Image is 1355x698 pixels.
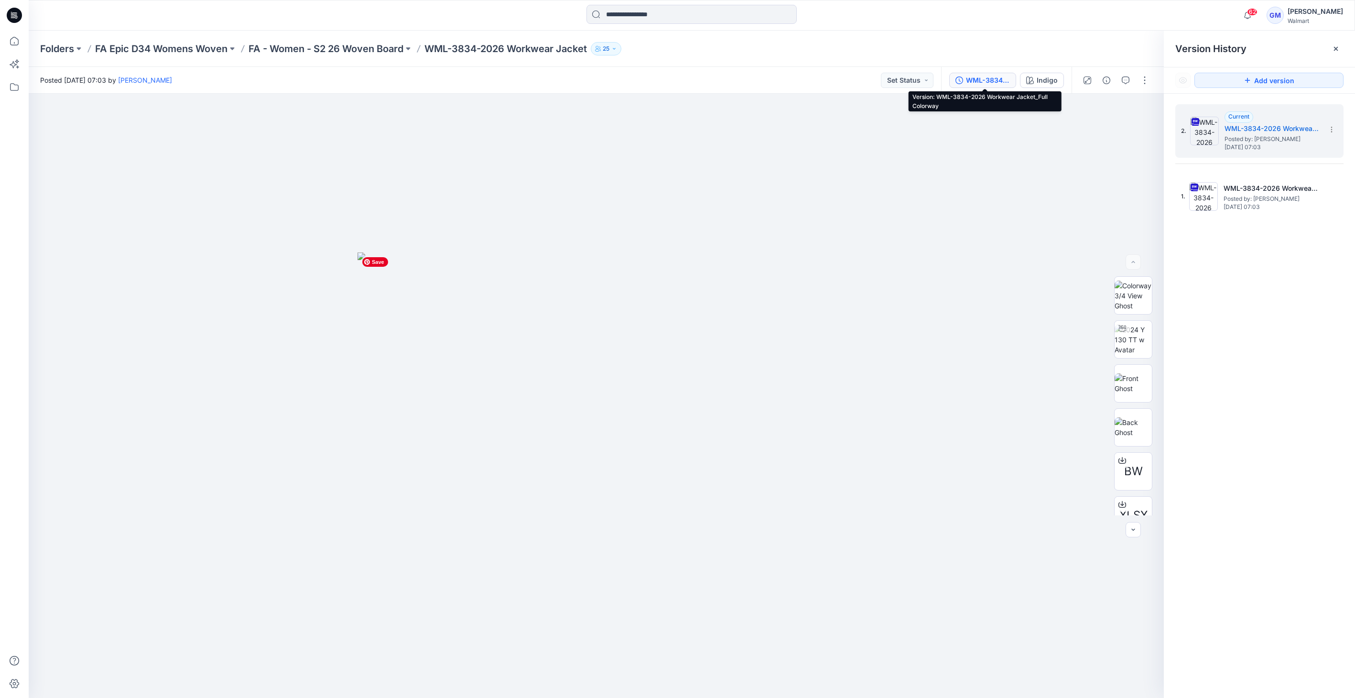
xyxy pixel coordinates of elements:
[1115,281,1152,311] img: Colorway 3/4 View Ghost
[1225,144,1320,151] span: [DATE] 07:03
[1190,117,1219,145] img: WML-3834-2026 Workwear Jacket_Full Colorway
[966,75,1010,86] div: WML-3834-2026 Workwear Jacket_Full Colorway
[1225,134,1320,144] span: Posted by: Gayan Mahawithanalage
[362,257,388,267] span: Save
[1124,463,1143,480] span: BW
[118,76,172,84] a: [PERSON_NAME]
[1099,73,1114,88] button: Details
[603,44,609,54] p: 25
[1225,123,1320,134] h5: WML-3834-2026 Workwear Jacket_Full Colorway
[1037,75,1058,86] div: Indigo
[1020,73,1064,88] button: Indigo
[1181,127,1186,135] span: 2.
[591,42,621,55] button: 25
[1194,73,1344,88] button: Add version
[95,42,228,55] a: FA Epic D34 Womens Woven
[1175,43,1247,55] span: Version History
[1119,507,1148,524] span: XLSX
[249,42,403,55] a: FA - Women - S2 26 Woven Board
[1115,417,1152,437] img: Back Ghost
[1175,73,1191,88] button: Show Hidden Versions
[949,73,1016,88] button: WML-3834-2026 Workwear Jacket_Full Colorway
[358,252,835,698] img: eyJhbGciOiJIUzI1NiIsImtpZCI6IjAiLCJzbHQiOiJzZXMiLCJ0eXAiOiJKV1QifQ.eyJkYXRhIjp7InR5cGUiOiJzdG9yYW...
[40,42,74,55] a: Folders
[1189,182,1218,211] img: WML-3834-2026 Workwear Jacket_Soft Silver
[1288,6,1343,17] div: [PERSON_NAME]
[1228,113,1249,120] span: Current
[1224,204,1319,210] span: [DATE] 07:03
[1247,8,1257,16] span: 62
[40,75,172,85] span: Posted [DATE] 07:03 by
[424,42,587,55] p: WML-3834-2026 Workwear Jacket
[1224,183,1319,194] h5: WML-3834-2026 Workwear Jacket_Soft Silver
[1332,45,1340,53] button: Close
[1288,17,1343,24] div: Walmart
[1224,194,1319,204] span: Posted by: Gayan Mahawithanalage
[1115,325,1152,355] img: 2024 Y 130 TT w Avatar
[1181,192,1185,201] span: 1.
[1267,7,1284,24] div: GM
[1115,373,1152,393] img: Front Ghost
